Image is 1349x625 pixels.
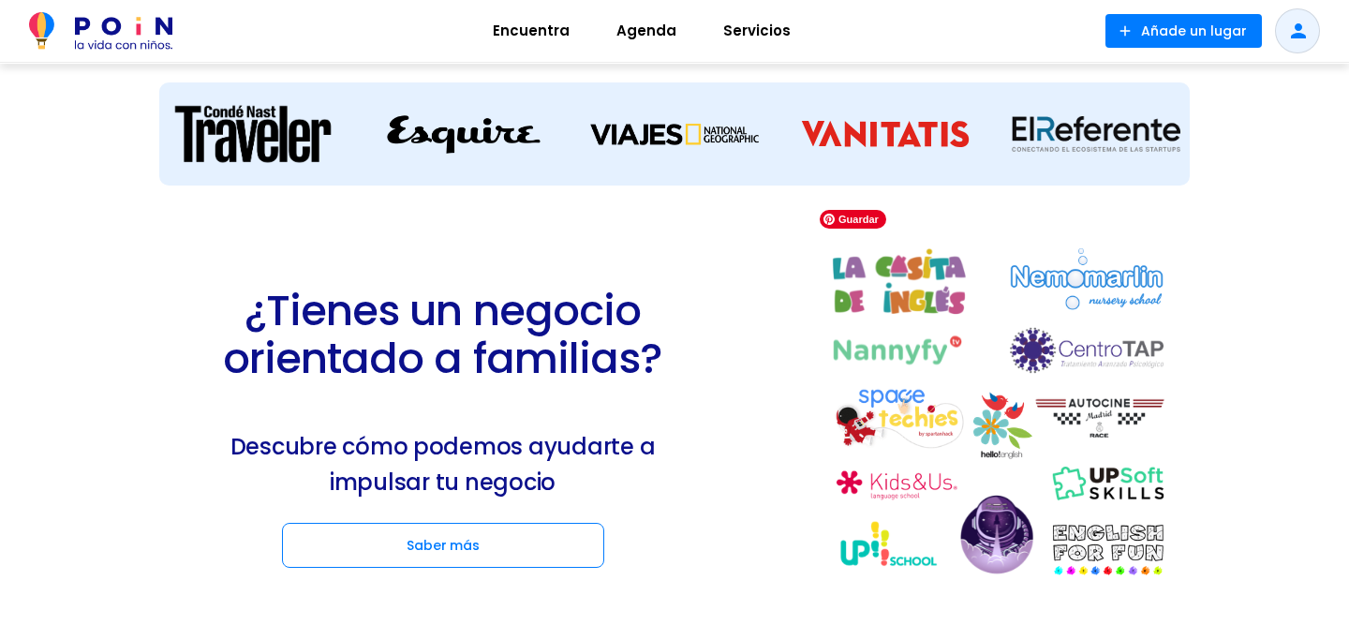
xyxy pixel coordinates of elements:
button: Saber más [282,523,604,568]
img: POiN [29,12,172,50]
span: Encuentra [484,16,578,46]
img: vanitatis el confidencial [801,82,970,186]
span: Agenda [608,16,685,46]
span: Servicios [715,16,799,46]
a: Saber más [282,534,604,556]
img: viajes national geographic [590,82,759,186]
span: Guardar [820,210,886,229]
img: esquire [379,82,548,186]
p: Descubre cómo podemos ayudarte a impulsar tu negocio [211,429,674,500]
a: Encuentra [469,8,593,53]
h2: ¿Tienes un negocio orientado a familias? [211,287,674,382]
img: el referente [1012,82,1180,186]
a: Servicios [700,8,814,53]
img: negocios que confían en poin [810,223,1185,598]
a: Agenda [593,8,700,53]
img: conde nast traveler [169,82,337,186]
button: Añade un lugar [1105,14,1262,48]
